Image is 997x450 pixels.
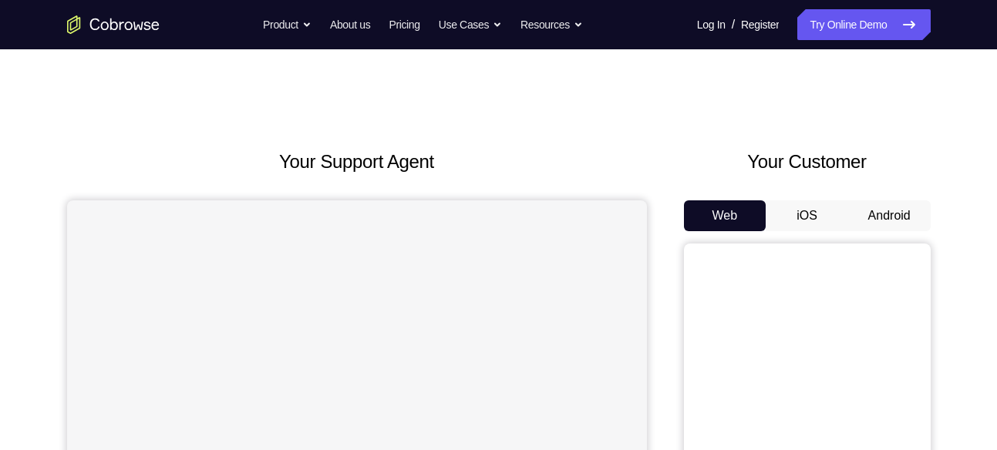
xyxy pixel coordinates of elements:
[684,148,931,176] h2: Your Customer
[848,200,931,231] button: Android
[697,9,726,40] a: Log In
[797,9,930,40] a: Try Online Demo
[263,9,312,40] button: Product
[330,9,370,40] a: About us
[520,9,583,40] button: Resources
[732,15,735,34] span: /
[684,200,766,231] button: Web
[67,148,647,176] h2: Your Support Agent
[741,9,779,40] a: Register
[766,200,848,231] button: iOS
[67,15,160,34] a: Go to the home page
[439,9,502,40] button: Use Cases
[389,9,419,40] a: Pricing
